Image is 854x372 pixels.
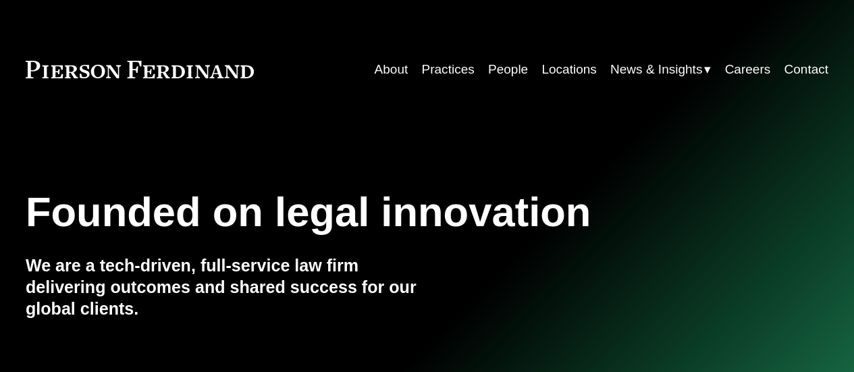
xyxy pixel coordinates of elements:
a: folder dropdown [610,57,711,82]
a: People [488,57,528,82]
span: News & Insights [610,58,702,81]
h4: We are a tech-driven, full-service law firm delivering outcomes and shared success for our global... [26,255,427,320]
a: Careers [725,57,771,82]
a: Practices [422,57,475,82]
a: Locations [541,57,596,82]
a: Contact [784,57,829,82]
h1: Founded on legal innovation [26,188,695,236]
a: About [375,57,408,82]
